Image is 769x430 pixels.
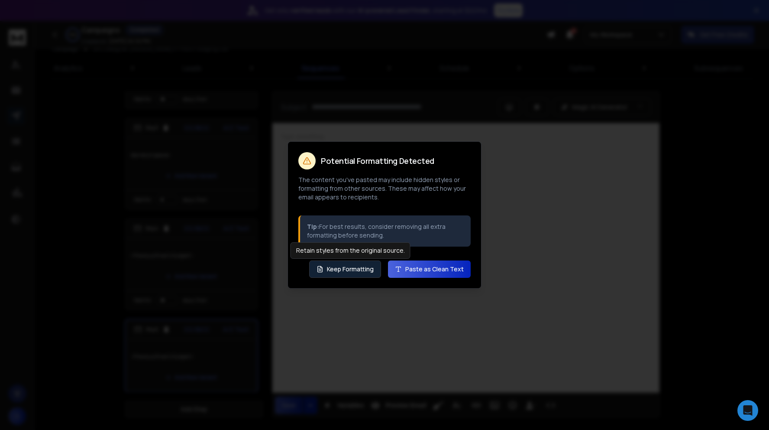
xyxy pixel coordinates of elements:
[298,176,471,202] p: The content you've pasted may include hidden styles or formatting from other sources. These may a...
[309,261,381,278] button: Keep Formatting
[737,400,758,421] div: Open Intercom Messenger
[388,261,471,278] button: Paste as Clean Text
[291,242,410,259] div: Retain styles from the original source.
[307,222,319,231] strong: Tip:
[321,157,434,165] h2: Potential Formatting Detected
[307,222,464,240] p: For best results, consider removing all extra formatting before sending.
